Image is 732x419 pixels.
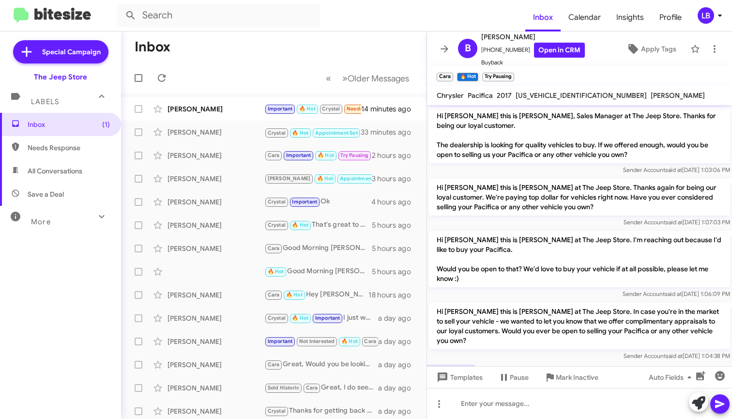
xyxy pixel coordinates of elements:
input: Search [117,4,320,27]
div: Good Morning [PERSON_NAME], Understood. Should you like to consider your options and bring the ve... [264,243,372,254]
span: Pause [510,369,529,386]
span: (1) [102,120,110,129]
span: Inbox [28,120,110,129]
span: Pacifica [468,91,493,100]
span: Save a Deal [28,189,64,199]
span: 🔥 Hot [341,338,358,344]
span: said at [665,166,682,173]
span: Cara [268,152,280,158]
a: Calendar [561,3,609,31]
span: 🔥 Hot [317,175,334,182]
span: Appointment Set [340,175,382,182]
span: [US_VEHICLE_IDENTIFICATION_NUMBER] [516,91,647,100]
div: a day ago [378,360,419,370]
span: [PHONE_NUMBER] [481,43,585,58]
div: The Jeep Store [34,72,87,82]
div: a day ago [378,337,419,346]
span: said at [666,218,683,226]
span: Crystal [268,315,286,321]
span: B [465,41,471,56]
span: Sender Account [DATE] 1:07:03 PM [624,218,730,226]
div: Hey [PERSON_NAME]. Thanks for getting back to me. What day this week works for a visit to have my... [264,289,368,300]
span: said at [666,352,683,359]
p: Hi [PERSON_NAME] this is [PERSON_NAME] at The Jeep Store. I'm reaching out because I'd like to bu... [429,231,730,287]
span: Auto Fields [649,369,695,386]
div: Ok [264,196,371,207]
div: [PERSON_NAME] [168,244,264,253]
div: [PERSON_NAME] [168,174,264,184]
div: Not a problem [PERSON_NAME] we appreciate the update. When would you like to reschedule? [264,173,372,184]
span: Templates [435,369,483,386]
span: » [342,72,348,84]
div: [PERSON_NAME] [168,383,264,393]
span: Apply Tags [641,40,676,58]
a: Inbox [525,3,561,31]
div: Not a problem, If you change your mind feel free to reach out. Thank you [PERSON_NAME] ! [264,336,378,347]
div: Good Morning [PERSON_NAME]. Unfortunately we are closed [DATE]. Available Mon-Fri: 9-8 and Sat 9-6 [264,266,372,277]
div: 5 hours ago [372,220,419,230]
div: [PERSON_NAME] [168,104,264,114]
span: Buyback [481,58,585,67]
span: Cara [364,338,376,344]
span: Chrysler [437,91,464,100]
span: Special Campaign [42,47,101,57]
div: LB [698,7,714,24]
span: « [326,72,331,84]
div: 5 hours ago [372,244,419,253]
div: [PERSON_NAME] [168,406,264,416]
div: 3 hours ago [372,174,419,184]
span: [PERSON_NAME] [268,175,311,182]
p: Hi [PERSON_NAME] this is [PERSON_NAME] at The Jeep Store. Thanks again for being our loyal custom... [429,179,730,216]
button: Previous [320,68,337,88]
span: All Conversations [28,166,82,176]
small: Try Pausing [482,73,514,81]
span: Important [292,199,317,205]
span: Sender Account [DATE] 1:03:06 PM [623,166,730,173]
span: Crystal [268,199,286,205]
div: [PERSON_NAME] [168,313,264,323]
div: 5 hours ago [372,267,419,277]
div: 14 minutes ago [361,104,419,114]
span: 🔥 Hot [292,315,308,321]
div: Inbound Call [264,126,361,138]
div: [PERSON_NAME] [168,360,264,370]
span: Crystal [322,106,340,112]
div: a day ago [378,313,419,323]
button: Templates [427,369,490,386]
div: 4 hours ago [371,197,419,207]
div: Great, I do see your lease is due next year in may. We'll touch base when we are closer to that l... [264,382,378,393]
span: Crystal [268,408,286,414]
div: I came by for a jeep grand Summit Riserve and spoke to a [PERSON_NAME] but never heard back from ... [264,103,361,114]
span: More [31,217,51,226]
div: I just want to make sure we aren't wasting your time if you are going to be upside down. [264,312,378,324]
button: LB [689,7,721,24]
span: Sender Account [DATE] 1:06:09 PM [623,290,730,297]
div: [PERSON_NAME] [168,127,264,137]
span: 2017 [497,91,512,100]
span: Labels [31,97,59,106]
div: Great, Would you be looking to just sell out right or would you also be looking to replace ? [264,359,378,370]
span: 🔥 Hot [292,130,308,136]
div: [PERSON_NAME] [168,197,264,207]
span: Important [268,338,293,344]
span: [PERSON_NAME] [651,91,705,100]
small: Cara [437,73,453,81]
span: said at [665,290,682,297]
h1: Inbox [135,39,170,55]
span: Important [315,315,340,321]
a: Insights [609,3,652,31]
span: Needs Response [347,106,388,112]
div: a day ago [378,406,419,416]
span: Not Interested [299,338,335,344]
span: Try Pausing [340,152,368,158]
span: Needs Response [28,143,110,153]
span: Cara [306,385,318,391]
div: 33 minutes ago [361,127,419,137]
button: Auto Fields [641,369,703,386]
button: Apply Tags [616,40,686,58]
a: Profile [652,3,689,31]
